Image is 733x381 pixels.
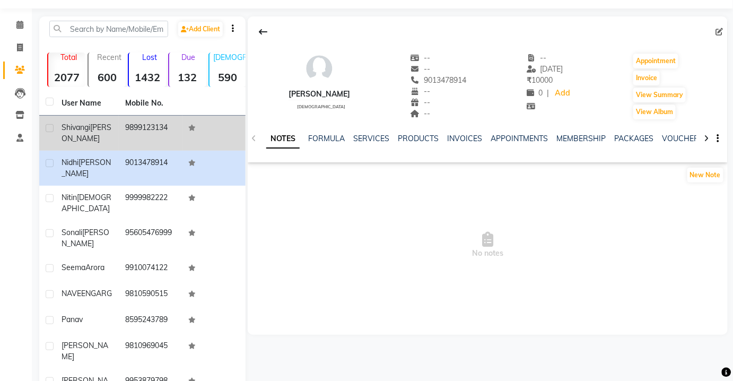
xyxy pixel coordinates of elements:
[527,88,543,98] span: 0
[308,134,345,143] a: FORMULA
[91,289,112,298] span: GARG
[553,86,572,101] a: Add
[214,53,247,62] p: [DEMOGRAPHIC_DATA]
[62,228,109,248] span: [PERSON_NAME]
[411,109,431,118] span: --
[266,129,300,149] a: NOTES
[62,123,90,132] span: Shivangi
[55,91,119,116] th: User Name
[633,88,686,102] button: View Summary
[547,88,549,99] span: |
[53,53,85,62] p: Total
[62,263,85,272] span: Seema
[614,134,653,143] a: PACKAGES
[119,91,182,116] th: Mobile No.
[252,22,274,42] div: Back to Client
[62,193,111,213] span: [DEMOGRAPHIC_DATA]
[62,158,78,167] span: Nidhi
[210,71,247,84] strong: 590
[411,98,431,107] span: --
[62,158,111,178] span: [PERSON_NAME]
[303,53,335,84] img: avatar
[411,86,431,96] span: --
[133,53,166,62] p: Lost
[171,53,206,62] p: Due
[398,134,439,143] a: PRODUCTS
[119,282,182,308] td: 9810590515
[527,75,553,85] span: 10000
[527,64,563,74] span: [DATE]
[119,308,182,334] td: 8595243789
[662,134,704,143] a: VOUCHERS
[93,53,126,62] p: Recent
[633,105,676,119] button: View Album
[633,54,678,68] button: Appointment
[527,53,547,63] span: --
[85,263,104,272] span: Arora
[119,116,182,151] td: 9899123134
[633,71,660,85] button: Invoice
[49,21,168,37] input: Search by Name/Mobile/Email/Code
[62,315,83,324] span: Panav
[62,193,77,202] span: Nitin
[687,168,723,183] button: New Note
[62,289,91,298] span: NAVEEN
[62,341,108,361] span: [PERSON_NAME]
[411,53,431,63] span: --
[119,186,182,221] td: 9999982222
[289,89,350,100] div: [PERSON_NAME]
[178,22,223,37] a: Add Client
[248,192,728,298] span: No notes
[298,104,346,109] span: [DEMOGRAPHIC_DATA]
[119,221,182,256] td: 95605476999
[447,134,482,143] a: INVOICES
[119,256,182,282] td: 9910074122
[411,64,431,74] span: --
[129,71,166,84] strong: 1432
[353,134,389,143] a: SERVICES
[169,71,206,84] strong: 132
[119,151,182,186] td: 9013478914
[89,71,126,84] strong: 600
[119,334,182,369] td: 9810969045
[48,71,85,84] strong: 2077
[62,228,82,237] span: Sonali
[491,134,548,143] a: APPOINTMENTS
[411,75,467,85] span: 9013478914
[527,75,531,85] span: ₹
[556,134,606,143] a: MEMBERSHIP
